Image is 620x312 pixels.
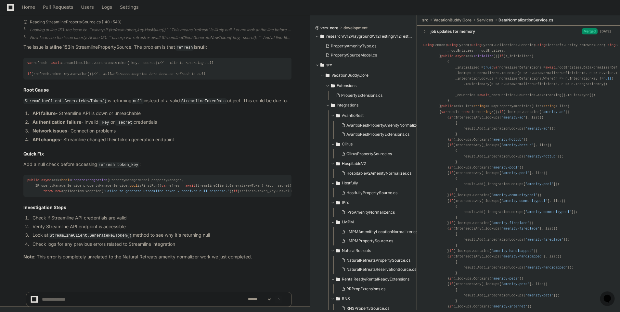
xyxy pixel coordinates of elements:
button: Start new chat [110,50,118,58]
button: HospitableV2AmenityNormalizer.cs [339,169,424,178]
strong: Network issues [32,128,67,133]
p: Add a null check before accessing : [23,161,291,168]
iframe: Open customer support [599,291,617,308]
span: "amenity-hottub" [501,144,534,147]
span: if [499,55,503,58]
span: "amenity-communitypool" [501,199,548,203]
span: var [161,184,167,188]
svg: Directory [336,199,340,206]
span: PropertyExtensions.cs [341,93,382,98]
span: "amenity-handicapped" [525,266,567,269]
span: public [441,55,453,58]
span: Task () [441,55,497,58]
div: { refresh = StreamlineClient.GenerateNewToken(_key, _secret); (refresh == ) ApplicationException(... [27,178,288,194]
strong: line 153 [54,44,71,50]
span: if [449,277,453,281]
svg: Directory [336,179,340,187]
code: null [132,98,144,104]
li: Look at method to see why it's returning null [31,231,291,239]
span: "Failed to generate Streamline token - received null response." [103,189,229,193]
span: new [55,189,61,193]
h2: Investigation Steps [23,204,291,211]
span: if [449,249,453,253]
span: if [449,227,453,231]
span: using [605,43,615,47]
span: if [449,138,453,142]
button: Extensions [326,81,422,91]
code: _secret [115,120,134,126]
div: refresh = StreamlineClient.GenerateNewToken(_key, _secret); (!refresh.token_key.HasValue()) [27,60,288,77]
span: Reading StreamlinePropertySource.cs (140 : 540) [30,19,122,25]
button: LMPM [331,217,428,227]
span: string [473,105,485,108]
svg: Directory [336,275,340,283]
button: NaturalRetreats [331,245,428,256]
a: Powered byPylon [46,68,79,73]
span: PrepareIntegration [71,178,108,182]
p: : This error is completely unrelated to the Natural Retreats amenity normalizer work we just comp... [23,253,291,261]
span: using [423,43,433,47]
span: NaturalRetreatsReservationSource.cs [346,267,416,272]
span: AvantioRest [342,113,364,118]
span: AvantioRestPropertyAmenityNormalizer.cs [346,123,425,128]
p: is returning instead of a valid object. This could be due to: [23,97,291,105]
span: "amenity-pool" [501,171,529,175]
span: "amenity-ac" [541,110,565,114]
span: Integrations [337,103,358,108]
button: RentalReady/RentalReadyExtensions [331,274,428,284]
button: LMPMPropertySource.cs [339,236,424,245]
span: development [343,25,368,31]
button: src [315,60,412,70]
code: StreamlineClient.GenerateNewToken() [48,233,133,239]
span: await [51,61,61,65]
span: Settings [120,5,138,9]
span: "amenity-ac" [525,127,549,131]
button: VacationBuddy.Core [320,70,417,81]
li: - Streamline API is down or unreachable [31,110,291,117]
span: if [449,193,453,197]
span: "amenity-pool" [491,166,519,169]
strong: null [197,44,206,50]
span: await [186,184,196,188]
span: NaturalRetreats [342,248,371,253]
div: Welcome [6,26,118,36]
span: VacationBuddy.Core [331,73,368,78]
span: "amenity-fireplace" [525,238,563,242]
code: StreamlineTokenData [180,98,227,104]
span: IProAmenityNormalizer.cs [346,210,395,215]
svg: Directory [336,247,340,255]
span: "amenity-pets" [491,277,519,281]
span: if [449,144,453,147]
span: string [479,110,491,114]
span: Home [22,5,35,9]
span: if [234,189,238,193]
span: Ciirus [342,142,353,147]
span: Services [477,18,493,23]
span: Extensions [337,83,356,88]
span: LMPMAmenitityLocationNormalizer.cs [346,229,418,234]
span: "amenity-hottub" [525,155,558,158]
button: AvantioRestPropertyExtensions.cs [339,130,425,139]
li: - Streamline changed their token generation endpoint [31,136,291,144]
span: "amenity-handicapped" [501,255,543,258]
button: AvantioRestPropertyAmenityNormalizer.cs [339,121,425,130]
img: 1736555170064-99ba0984-63c1-480f-8ee9-699278ef63ed [6,48,18,60]
svg: Directory [336,140,340,148]
h2: Quick Fix [23,151,291,157]
span: LMPM [342,219,354,225]
div: Looking at line 153, the issue is: ```csharp if (!refresh.token_key.HasValue()) ``` This means `r... [30,27,291,32]
span: await [545,66,555,69]
span: if [27,72,31,76]
button: Integrations [326,100,422,110]
span: NaturalRetreatsPropertySource.cs [346,258,410,263]
span: new [463,110,469,114]
span: "amenity-communitypool" [491,193,537,197]
code: refresh [175,45,194,51]
div: Start new chat [22,48,107,55]
strong: API changes [32,137,60,142]
span: if [449,199,453,203]
button: PropertyExtensions.cs [333,91,419,100]
span: "amenity-hottub" [491,138,523,142]
span: "amenity-handicapped" [491,249,533,253]
svg: Directory [336,160,340,168]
